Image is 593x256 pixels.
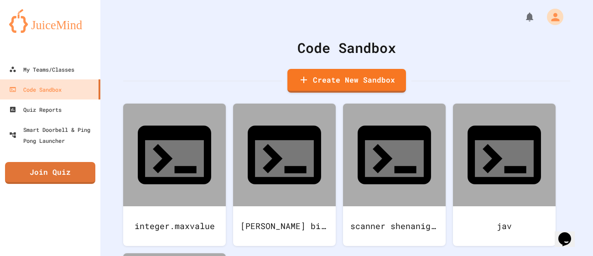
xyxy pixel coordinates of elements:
a: Join Quiz [5,162,95,184]
a: jav [453,104,556,246]
div: My Account [537,6,566,27]
a: integer.maxvalue [123,104,226,246]
a: [PERSON_NAME] biology [233,104,336,246]
div: Code Sandbox [123,37,570,58]
div: My Teams/Classes [9,64,74,75]
div: Smart Doorbell & Ping Pong Launcher [9,124,97,146]
a: Create New Sandbox [287,69,406,93]
img: logo-orange.svg [9,9,91,33]
div: Quiz Reports [9,104,62,115]
div: jav [453,206,556,246]
div: Code Sandbox [9,84,62,95]
div: My Notifications [507,9,537,25]
iframe: chat widget [555,219,584,247]
div: scanner shenanigans [343,206,446,246]
div: integer.maxvalue [123,206,226,246]
div: [PERSON_NAME] biology [233,206,336,246]
a: scanner shenanigans [343,104,446,246]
